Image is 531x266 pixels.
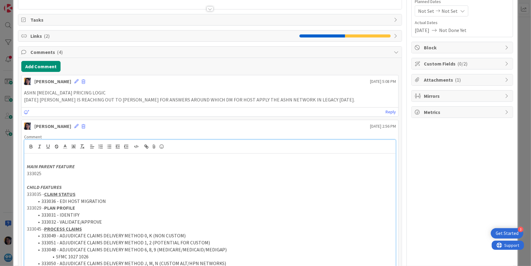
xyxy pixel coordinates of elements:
div: [PERSON_NAME] [34,78,71,85]
li: SFMC 1027 1026 [34,253,393,260]
span: Tasks [30,16,391,23]
span: Comment [24,134,42,140]
span: ( 4 ) [57,49,63,55]
div: [PERSON_NAME] [34,122,71,130]
span: ( 0/2 ) [457,61,467,67]
img: TC [24,78,31,85]
p: ASHN [MEDICAL_DATA] PRICING LOGIC [24,89,396,96]
li: 333051 - ADJUDICATE CLAIMS DELIVERY METHOD 1, 2 (POTENTIAL FOR CUSTOM) [34,239,393,246]
a: Reply [386,108,396,116]
span: Comments [30,48,391,56]
div: Get Started [496,230,519,236]
span: Metrics [424,108,502,116]
span: ( 2 ) [44,33,50,39]
p: 333045 - [27,225,393,232]
p: 333029 - [27,204,393,211]
div: Open Get Started checklist, remaining modules: 3 [491,228,523,239]
span: Not Set [442,7,458,15]
img: TC [24,122,31,130]
strong: PLAN PROFILE [44,205,75,211]
span: Support [13,1,28,8]
u: CLAIM STATUS [44,191,75,197]
u: PROCESS CLAIMS [44,226,82,232]
p: 333025 [27,170,393,177]
span: [DATE] [415,27,429,34]
li: 333048 - ADJUDICATE CLAIMS DELIVERY METHOD 6, 8, 9 (MEDICARE/MEDICAID/MEDIGAP) [34,246,393,253]
p: [DATE] [PERSON_NAME] IS REACHING OUT TO [PERSON_NAME] FOR ANSWERS AROUND WHICH DM FOR HOST APPLY ... [24,96,396,103]
span: Custom Fields [424,60,502,67]
button: Add Comment [21,61,61,72]
li: 333049 - ADJUDICATE CLAIMS DELIVERY METHOD 0, K (NON CUSTOM) [34,232,393,239]
em: CHILD FEATURES [27,184,61,190]
span: Actual Dates [415,20,510,26]
span: Attachments [424,76,502,83]
span: Mirrors [424,92,502,100]
em: MAIN PARENT FEATURE [27,163,75,169]
span: Not Done Yet [439,27,466,34]
li: 333032 - VALIDATE/APPROVE [34,218,393,225]
div: 3 [518,227,523,232]
p: 333035 - [27,191,393,198]
li: 333036 - EDI HOST MIGRATION [34,198,393,205]
li: 333031 - IDENTIFY [34,211,393,218]
span: ( 1 ) [455,77,461,83]
span: Block [424,44,502,51]
span: Links [30,32,297,40]
span: Not Set [418,7,434,15]
span: [DATE] 5:08 PM [370,78,396,85]
span: [DATE] 2:56 PM [370,123,396,129]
